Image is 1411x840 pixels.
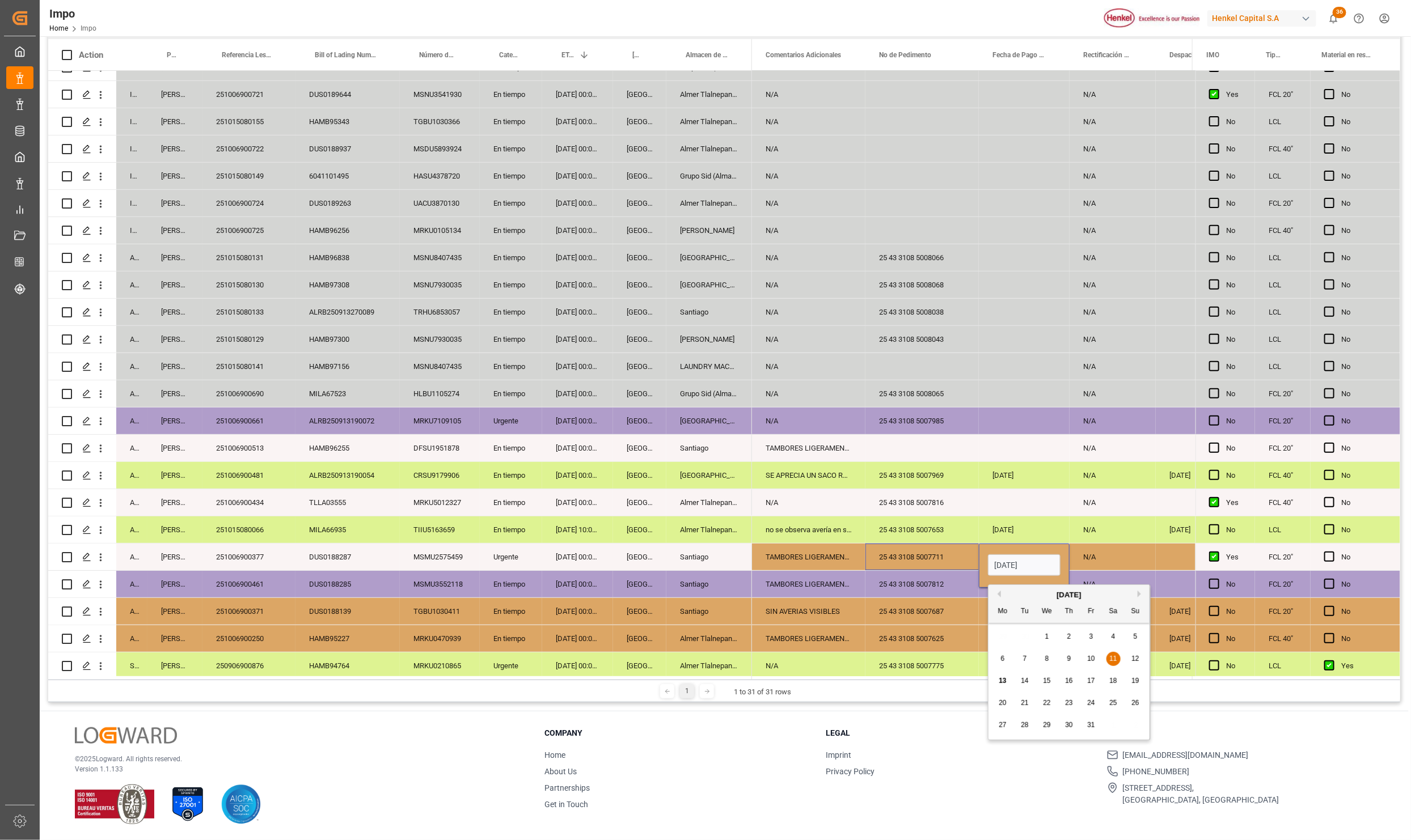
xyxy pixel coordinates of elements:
div: 251015080141 [202,353,295,380]
div: TAMBORES LIGERAMENTE RASPADOS DE ORIGEN [752,435,865,461]
div: [GEOGRAPHIC_DATA] [613,326,666,353]
div: MSNU8407435 [400,244,480,271]
div: 251006900461 [202,571,295,597]
div: En tiempo [480,244,542,271]
div: [PERSON_NAME] [147,380,202,407]
div: [GEOGRAPHIC_DATA] [613,435,666,461]
button: Help Center [1346,6,1372,31]
div: Press SPACE to select this row. [1195,108,1400,135]
div: UACU3870130 [400,190,480,217]
div: MSNU3541930 [400,81,480,108]
div: Press SPACE to select this row. [48,380,752,408]
div: En tiempo [480,380,542,407]
img: Henkel%20logo.jpg_1689854090.jpg [1104,9,1199,28]
div: LCL [1255,108,1311,135]
div: Press SPACE to select this row. [1195,271,1400,299]
div: 251015080130 [202,271,295,298]
div: [PERSON_NAME] [147,462,202,489]
div: FCL 20" [1255,571,1311,597]
div: Press SPACE to select this row. [1195,462,1400,489]
div: N/A [752,217,865,244]
div: Arrived [116,271,147,298]
div: [GEOGRAPHIC_DATA] [613,271,666,298]
div: N/A [1070,380,1156,407]
div: [GEOGRAPHIC_DATA] [613,217,666,244]
div: [PERSON_NAME] [147,489,202,516]
div: Almer Tlalnepantla [666,516,752,543]
div: 25 43 3108 5007711 [865,544,979,570]
div: [PERSON_NAME] [147,353,202,380]
div: Press SPACE to select this row. [1195,435,1400,462]
div: Santiago [666,435,752,461]
div: 251015080133 [202,299,295,325]
div: [DATE] 00:00:00 [542,462,613,489]
div: En tiempo [480,299,542,325]
div: 251006900690 [202,380,295,407]
div: 251015080131 [202,244,295,271]
div: 251006900722 [202,135,295,162]
div: FCL 20" [1255,190,1311,217]
div: [GEOGRAPHIC_DATA] [613,135,666,162]
div: DUS0188285 [295,571,400,597]
div: LCL [1255,244,1311,271]
div: 25 43 3108 5007653 [865,516,979,543]
div: En tiempo [480,163,542,189]
div: LCL [1255,271,1311,298]
div: [DATE] 00:00:00 [542,408,613,434]
div: 251006900725 [202,217,295,244]
div: TGBU1030366 [400,108,480,135]
div: N/A [1070,571,1156,597]
div: [PERSON_NAME] [666,217,752,244]
div: [PERSON_NAME] [147,190,202,217]
div: [PERSON_NAME] [666,326,752,353]
div: En tiempo [480,108,542,135]
div: HAMB96256 [295,217,400,244]
div: [GEOGRAPHIC_DATA] [613,190,666,217]
div: HAMB97308 [295,271,400,298]
div: 251006900371 [202,598,295,625]
div: N/A [752,326,865,353]
div: TIIU5163659 [400,516,480,543]
div: Press SPACE to select this row. [48,81,752,108]
div: TGBU1030411 [400,598,480,625]
div: N/A [752,353,865,380]
div: [DATE] 00:00:00 [542,135,613,162]
div: N/A [1070,81,1156,108]
div: ALRB250913270089 [295,299,400,325]
div: MRKU0105134 [400,217,480,244]
div: FCL 20" [1255,408,1311,434]
div: FCL 40" [1255,217,1311,244]
div: In progress [116,163,147,189]
div: N/A [1070,108,1156,135]
div: N/A [1070,190,1156,217]
div: [GEOGRAPHIC_DATA] [613,571,666,597]
button: Next Month [1138,591,1144,597]
div: 251015080129 [202,326,295,353]
div: En tiempo [480,271,542,298]
div: DUS0189263 [295,190,400,217]
div: Arrived [116,516,147,543]
div: [PERSON_NAME] [147,571,202,597]
div: Press SPACE to select this row. [48,435,752,462]
div: Press SPACE to select this row. [1195,353,1400,380]
div: [DATE] 00:00:00 [542,271,613,298]
div: [GEOGRAPHIC_DATA] [666,408,752,434]
div: Press SPACE to select this row. [1195,544,1400,571]
div: LCL [1255,516,1311,543]
div: N/A [752,190,865,217]
div: En tiempo [480,353,542,380]
div: Press SPACE to select this row. [48,571,752,598]
div: HAMB96255 [295,435,400,461]
div: N/A [752,81,865,108]
button: Henkel Capital S.A [1207,7,1321,29]
button: show 36 new notifications [1321,6,1346,31]
div: Santiago [666,571,752,597]
div: Arrived [116,244,147,271]
div: [PERSON_NAME] [147,435,202,461]
div: En tiempo [480,435,542,461]
div: N/A [1070,353,1156,380]
div: [PERSON_NAME] [147,271,202,298]
div: [PERSON_NAME] [147,516,202,543]
div: [GEOGRAPHIC_DATA] [613,408,666,434]
div: [GEOGRAPHIC_DATA] [613,516,666,543]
